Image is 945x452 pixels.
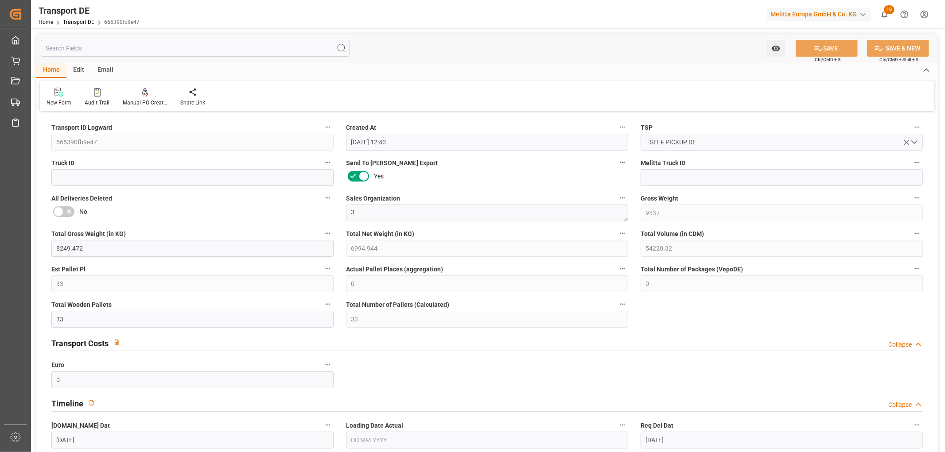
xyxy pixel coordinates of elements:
[888,340,912,349] div: Collapse
[911,157,923,168] button: Melitta Truck ID
[47,99,71,107] div: New Form
[888,400,912,410] div: Collapse
[641,134,923,151] button: open menu
[617,228,628,239] button: Total Net Weight (in KG)
[51,360,64,370] span: Euro
[617,192,628,204] button: Sales Organization
[374,172,384,181] span: Yes
[109,334,125,351] button: View description
[894,4,914,24] button: Help Center
[322,121,334,133] button: Transport ID Logward
[641,158,685,168] span: Melitta Truck ID
[346,432,628,448] input: DD.MM.YYYY
[180,99,205,107] div: Share Link
[79,207,87,216] span: No
[322,192,334,204] button: All Deliveries Deleted
[617,263,628,274] button: Actual Pallet Places (aggregation)
[346,158,438,168] span: Send To [PERSON_NAME] Export
[66,63,91,78] div: Edit
[346,134,628,151] input: DD.MM.YYYY HH:MM
[911,419,923,431] button: Req Del Dat
[879,56,918,63] span: Ctrl/CMD + Shift + S
[346,265,443,274] span: Actual Pallet Places (aggregation)
[641,421,673,430] span: Req Del Dat
[36,63,66,78] div: Home
[123,99,167,107] div: Manual PO Creation
[646,138,701,147] span: SELF PICKUP DE
[51,194,112,203] span: All Deliveries Deleted
[617,419,628,431] button: Loading Date Actual
[51,300,112,309] span: Total Wooden Pallets
[346,421,403,430] span: Loading Date Actual
[51,398,83,410] h2: Timeline
[63,19,94,25] a: Transport DE
[617,121,628,133] button: Created At
[51,123,112,132] span: Transport ID Logward
[39,4,140,17] div: Transport DE
[346,300,449,309] span: Total Number of Pallets (Calculated)
[617,298,628,310] button: Total Number of Pallets (Calculated)
[322,359,334,371] button: Euro
[322,228,334,239] button: Total Gross Weight (in KG)
[322,157,334,168] button: Truck ID
[617,157,628,168] button: Send To [PERSON_NAME] Export
[641,265,743,274] span: Total Number of Packages (VepoDE)
[796,40,858,57] button: SAVE
[51,229,126,239] span: Total Gross Weight (in KG)
[767,6,875,23] button: Melitta Europa GmbH & Co. KG
[85,99,109,107] div: Audit Trail
[322,419,334,431] button: [DOMAIN_NAME] Dat
[815,56,840,63] span: Ctrl/CMD + S
[641,229,704,239] span: Total Volume (in CDM)
[911,263,923,274] button: Total Number of Packages (VepoDE)
[51,432,334,448] input: DD.MM.YYYY
[346,205,628,221] textarea: 3
[767,40,785,57] button: open menu
[39,19,53,25] a: Home
[346,123,376,132] span: Created At
[51,158,74,168] span: Truck ID
[641,432,923,448] input: DD.MM.YYYY
[911,192,923,204] button: Gross Weight
[641,194,678,203] span: Gross Weight
[875,4,894,24] button: show 18 new notifications
[767,8,871,21] div: Melitta Europa GmbH & Co. KG
[91,63,120,78] div: Email
[911,228,923,239] button: Total Volume (in CDM)
[346,194,400,203] span: Sales Organization
[51,421,110,430] span: [DOMAIN_NAME] Dat
[51,337,109,349] h2: Transport Costs
[884,5,894,14] span: 18
[322,263,334,274] button: Est Pallet Pl
[911,121,923,133] button: TSP
[51,265,86,274] span: Est Pallet Pl
[346,229,414,239] span: Total Net Weight (in KG)
[41,40,350,57] input: Search Fields
[867,40,929,57] button: SAVE & NEW
[83,394,100,411] button: View description
[641,123,653,132] span: TSP
[322,298,334,310] button: Total Wooden Pallets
